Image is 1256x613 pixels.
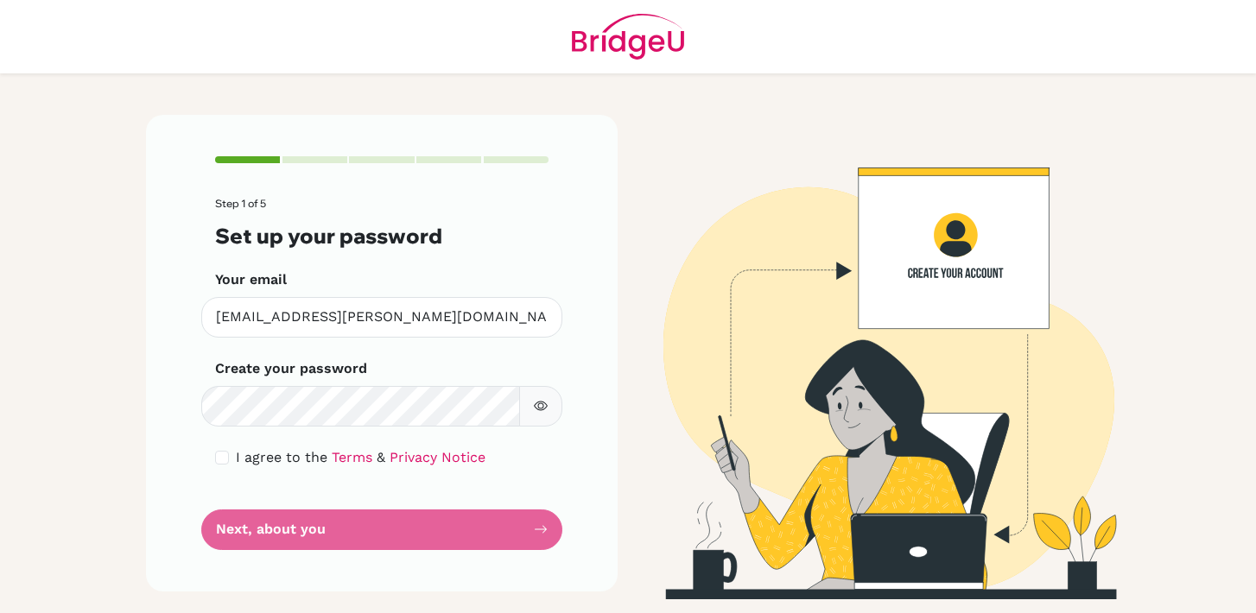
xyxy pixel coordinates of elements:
span: I agree to the [236,449,327,465]
label: Your email [215,269,287,290]
input: Insert your email* [201,297,562,338]
a: Privacy Notice [390,449,485,465]
label: Create your password [215,358,367,379]
h3: Set up your password [215,224,549,249]
a: Terms [332,449,372,465]
span: & [377,449,385,465]
span: Step 1 of 5 [215,197,266,210]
